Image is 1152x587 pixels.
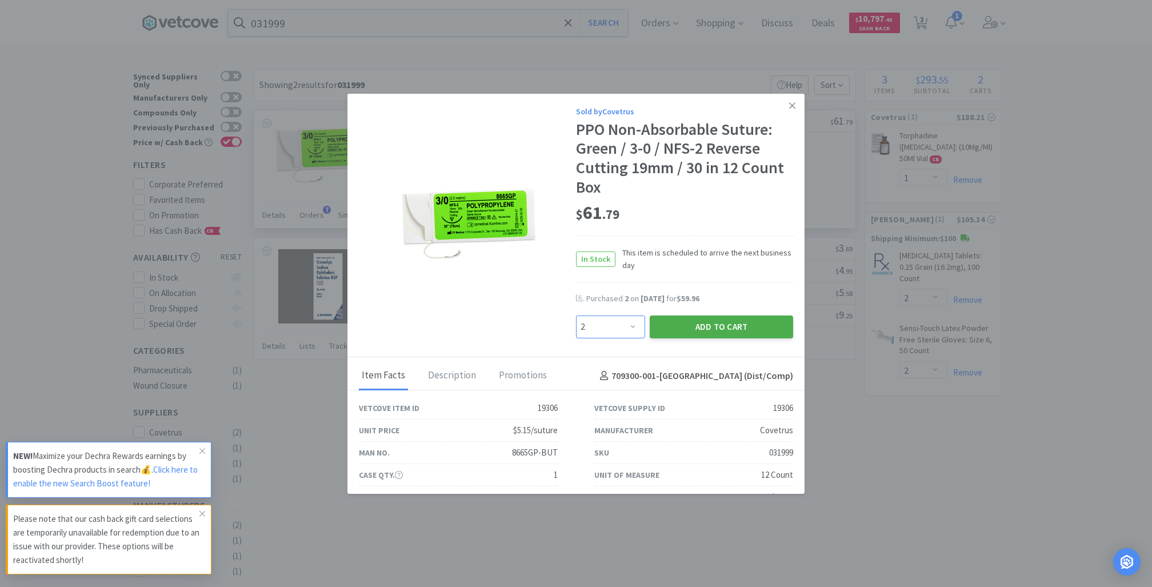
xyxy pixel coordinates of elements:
div: Sold by Covetrus [576,105,793,118]
div: 19306 [773,401,793,415]
div: 8665GP-BUT [512,446,558,460]
h4: 709300-001 - [GEOGRAPHIC_DATA] (Dist/Comp) [595,369,793,384]
div: Vetcove Item ID [359,402,419,414]
span: 61 [576,201,619,224]
span: This item is scheduled to arrive the next business day [615,246,793,272]
div: 1 [554,468,558,482]
button: Add to Cart [650,316,793,338]
strong: NEW! [13,450,33,461]
img: 9ff2dd70295f4fb0862e3c90c4deffa9_19306.png [396,183,539,261]
div: 031999 [769,446,793,460]
div: List Price [594,491,633,504]
div: Case Qty. [359,469,403,481]
div: 12 Count [761,468,793,482]
div: Box [543,490,558,504]
div: Pack Type [359,491,398,504]
div: Vetcove Supply ID [594,402,665,414]
div: Open Intercom Messenger [1113,548,1141,576]
div: Promotions [496,362,550,390]
span: $ [576,206,583,222]
div: SKU [594,446,609,459]
span: $59.96 [677,293,699,304]
div: Manufacturer [594,424,653,437]
div: $5.15/suture [513,424,558,437]
div: Unit of Measure [594,469,659,481]
div: Description [425,362,479,390]
div: $72.03 [771,490,793,504]
div: Item Facts [359,362,408,390]
p: Please note that our cash back gift card selections are temporarily unavailable for redemption du... [13,512,199,567]
div: PPO Non-Absorbable Suture: Green / 3-0 / NFS-2 Reverse Cutting 19mm / 30 in 12 Count Box [576,120,793,197]
span: . 79 [602,206,619,222]
span: [DATE] [641,293,665,304]
div: Man No. [359,446,390,459]
span: 2 [625,293,629,304]
p: Maximize your Dechra Rewards earnings by boosting Dechra products in search💰. [13,449,199,490]
div: 19306 [538,401,558,415]
span: In Stock [577,252,615,266]
div: Purchased on for [586,293,793,305]
div: Unit Price [359,424,399,437]
div: Covetrus [760,424,793,437]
